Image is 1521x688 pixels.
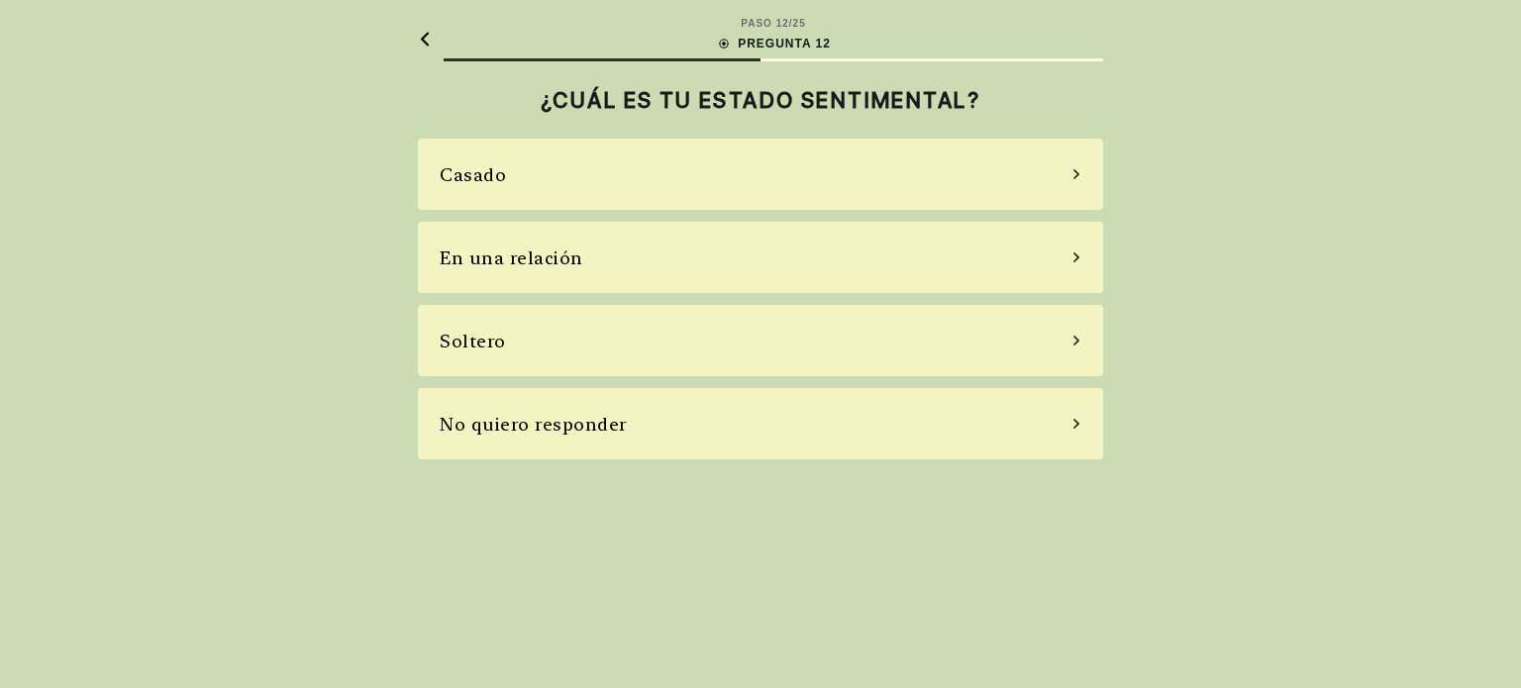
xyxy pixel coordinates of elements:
[440,411,628,438] div: No quiero responder
[716,35,831,52] div: PREGUNTA 12
[440,328,506,354] div: Soltero
[440,245,583,271] div: En una relación
[741,16,805,31] div: PASO 12 / 25
[418,87,1103,113] h2: ¿CUÁL ES TU ESTADO SENTIMENTAL?
[440,161,506,188] div: Casado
